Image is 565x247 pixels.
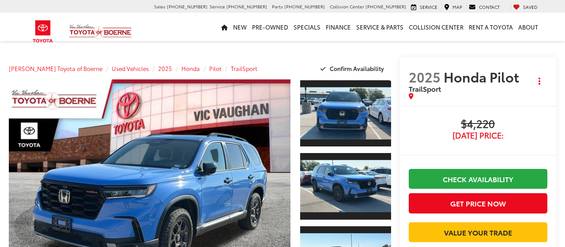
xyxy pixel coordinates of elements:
a: 2025 [158,64,172,72]
a: Map [442,4,464,11]
span: [PHONE_NUMBER] [365,3,406,10]
span: Collision Center [330,3,364,10]
a: Service [409,4,440,11]
a: Specials [291,13,323,41]
a: Pre-Owned [249,13,291,41]
img: 2025 Honda Pilot TrailSport [299,160,392,212]
a: Collision Center [406,13,466,41]
span: Map [452,4,462,10]
span: $4,220 [409,118,547,131]
a: Finance [323,13,354,41]
a: Check Availability [409,169,547,189]
span: [PHONE_NUMBER] [284,3,325,10]
a: Pilot [209,64,222,72]
a: Used Vehicles [112,64,149,72]
span: 2025 [409,67,441,86]
span: Contact [479,4,500,10]
a: Honda [181,64,200,72]
span: Parts [272,3,283,10]
span: TrailSport [409,83,441,94]
span: dropdown dots [539,78,540,85]
button: Confirm Availability [316,61,391,76]
a: Contact [467,4,502,11]
img: 2025 Honda Pilot TrailSport [299,87,392,139]
span: Service [420,4,437,10]
span: Service [210,3,225,10]
a: Expand Photo 2 [300,152,391,220]
button: Get Price Now [409,193,547,213]
a: TrailSport [231,64,257,72]
a: [PERSON_NAME] Toyota of Boerne [9,64,102,72]
button: Actions [532,73,547,89]
img: Toyota [26,17,60,46]
span: Saved [523,4,538,10]
img: Vic Vaughan Toyota of Boerne [69,24,132,39]
span: [DATE] Price: [409,131,547,140]
span: Sales [154,3,166,10]
a: About [516,13,541,41]
a: Rent a Toyota [466,13,516,41]
a: My Saved Vehicles [511,4,540,11]
span: [PHONE_NUMBER] [167,3,207,10]
a: New [230,13,249,41]
a: Service & Parts: Opens in a new tab [354,13,406,41]
span: [PHONE_NUMBER] [226,3,267,10]
a: Home [218,13,230,41]
span: Honda Pilot [444,67,522,86]
a: Expand Photo 1 [300,79,391,147]
a: Value Your Trade [409,222,547,242]
span: Confirm Availability [330,64,384,72]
